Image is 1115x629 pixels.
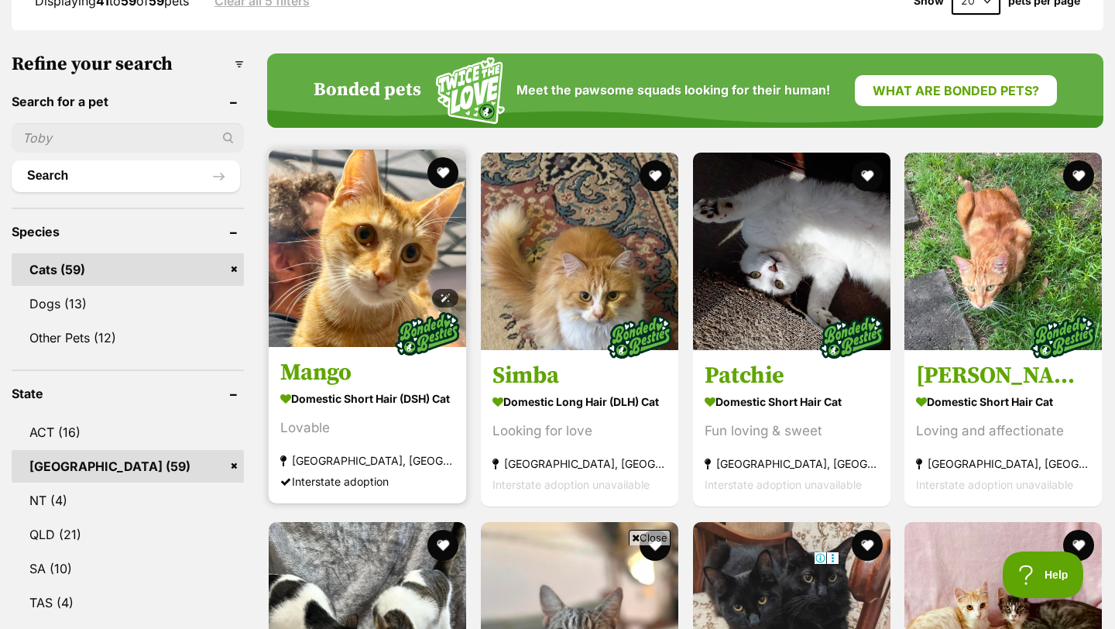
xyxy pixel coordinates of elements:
[12,53,244,75] h3: Refine your search
[12,586,244,619] a: TAS (4)
[855,75,1057,106] a: What are bonded pets?
[851,160,882,191] button: favourite
[12,518,244,551] a: QLD (21)
[12,450,244,483] a: [GEOGRAPHIC_DATA] (59)
[481,350,678,507] a: Simba Domestic Long Hair (DLH) Cat Looking for love [GEOGRAPHIC_DATA], [GEOGRAPHIC_DATA] Intersta...
[280,472,455,493] div: Interstate adoption
[705,454,879,475] strong: [GEOGRAPHIC_DATA], [GEOGRAPHIC_DATA]
[916,479,1073,492] span: Interstate adoption unavailable
[693,350,890,507] a: Patchie Domestic Short Hair Cat Fun loving & sweet [GEOGRAPHIC_DATA], [GEOGRAPHIC_DATA] Interstat...
[12,387,244,400] header: State
[12,123,244,153] input: Toby
[705,362,879,391] h3: Patchie
[269,150,466,347] img: Mango - Domestic Short Hair (DSH) Cat
[389,296,466,373] img: bonded besties
[1003,552,1084,598] iframe: Help Scout Beacon - Open
[12,225,244,239] header: Species
[12,321,244,354] a: Other Pets (12)
[916,362,1090,391] h3: [PERSON_NAME] & [PERSON_NAME]
[427,157,458,188] button: favourite
[1063,160,1094,191] button: favourite
[904,350,1102,507] a: [PERSON_NAME] & [PERSON_NAME] Domestic Short Hair Cat Loving and affectionate [GEOGRAPHIC_DATA], ...
[280,388,455,411] strong: Domestic Short Hair (DSH) Cat
[492,454,667,475] strong: [GEOGRAPHIC_DATA], [GEOGRAPHIC_DATA]
[916,391,1090,414] strong: Domestic Short Hair Cat
[851,530,882,561] button: favourite
[492,421,667,442] div: Looking for love
[916,454,1090,475] strong: [GEOGRAPHIC_DATA], [GEOGRAPHIC_DATA]
[12,95,244,108] header: Search for a pet
[12,552,244,585] a: SA (10)
[276,552,839,621] iframe: Advertisement
[705,391,879,414] strong: Domestic Short Hair Cat
[12,416,244,449] a: ACT (16)
[705,421,879,442] div: Fun loving & sweet
[314,80,421,101] h4: Bonded pets
[640,160,671,191] button: favourite
[601,299,678,376] img: bonded besties
[516,83,830,98] span: Meet the pawsome squads looking for their human!
[427,530,458,561] button: favourite
[705,479,862,492] span: Interstate adoption unavailable
[492,391,667,414] strong: Domestic Long Hair (DLH) Cat
[916,421,1090,442] div: Loving and affectionate
[629,530,671,545] span: Close
[12,253,244,286] a: Cats (59)
[12,160,240,191] button: Search
[12,287,244,320] a: Dogs (13)
[280,359,455,388] h3: Mango
[492,362,667,391] h3: Simba
[436,57,505,125] img: Squiggle
[1063,530,1094,561] button: favourite
[693,153,890,350] img: Patchie - Domestic Short Hair Cat
[269,347,466,504] a: Mango Domestic Short Hair (DSH) Cat Lovable [GEOGRAPHIC_DATA], [GEOGRAPHIC_DATA] Interstate adoption
[280,451,455,472] strong: [GEOGRAPHIC_DATA], [GEOGRAPHIC_DATA]
[492,479,650,492] span: Interstate adoption unavailable
[1024,299,1102,376] img: bonded besties
[280,418,455,439] div: Lovable
[12,484,244,517] a: NT (4)
[904,153,1102,350] img: Tommy & Boe - Domestic Short Hair Cat
[812,299,890,376] img: bonded besties
[481,153,678,350] img: Simba - Domestic Long Hair (DLH) Cat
